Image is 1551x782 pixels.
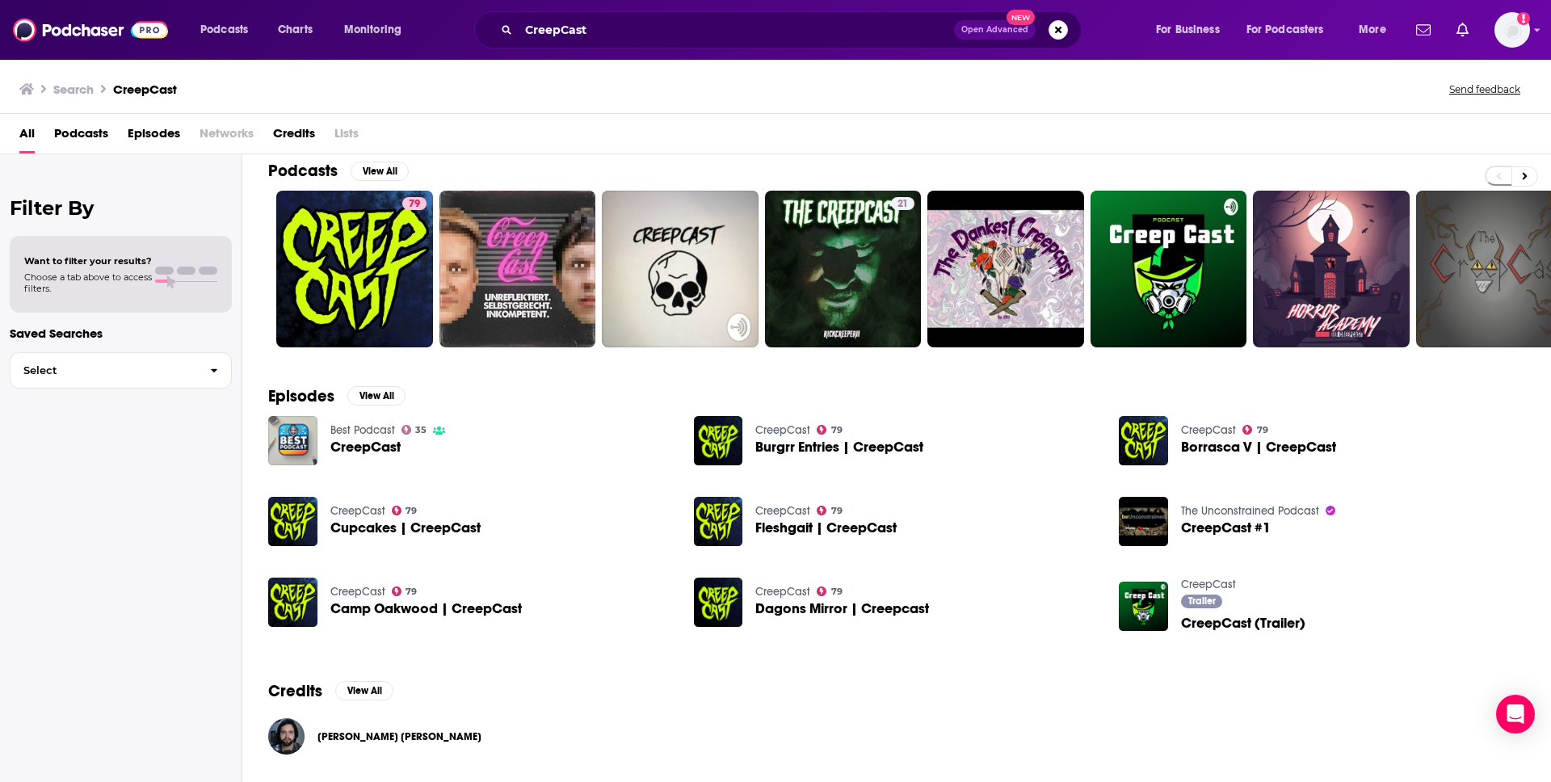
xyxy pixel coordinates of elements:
button: open menu [333,17,422,43]
a: 79 [1242,425,1268,435]
img: Camp Oakwood | CreepCast [268,578,317,627]
button: open menu [1347,17,1406,43]
span: Logged in as mamhal [1494,12,1530,48]
img: Isaiah Mark Nichols [268,718,305,755]
a: Burgrr Entries | CreepCast [694,416,743,465]
a: CreepCast [268,416,317,465]
a: Credits [273,120,315,153]
a: Borrasca V | CreepCast [1181,440,1336,454]
a: 79 [392,506,418,515]
span: CreepCast (Trailer) [1181,616,1305,630]
button: Open AdvancedNew [954,20,1036,40]
span: For Business [1156,19,1220,41]
h2: Episodes [268,386,334,406]
a: CreepCast [330,585,385,599]
a: PodcastsView All [268,161,409,181]
span: For Podcasters [1246,19,1324,41]
a: 79 [817,506,843,515]
a: Isaiah Mark Nichols [317,730,481,743]
p: Saved Searches [10,326,232,341]
span: 79 [831,427,843,434]
a: CreepCast [755,585,810,599]
span: 35 [415,427,427,434]
a: 79 [817,586,843,596]
button: View All [335,681,393,700]
div: Open Intercom Messenger [1496,695,1535,734]
a: Dagons Mirror | Creepcast [694,578,743,627]
button: Isaiah Mark NicholsIsaiah Mark Nichols [268,711,1525,763]
span: 79 [409,196,420,212]
a: Episodes [128,120,180,153]
img: Fleshgait | CreepCast [694,497,743,546]
button: View All [351,162,409,181]
a: Show notifications dropdown [1410,16,1437,44]
a: Charts [267,17,322,43]
button: open menu [189,17,269,43]
a: CreditsView All [268,681,393,701]
a: Podcasts [54,120,108,153]
h3: Search [53,82,94,97]
a: CreepCast [330,504,385,518]
span: Choose a tab above to access filters. [24,271,152,294]
span: 79 [831,507,843,515]
a: CreepCast #1 [1119,497,1168,546]
a: 21 [891,197,914,210]
a: Cupcakes | CreepCast [330,521,481,535]
a: Podchaser - Follow, Share and Rate Podcasts [13,15,168,45]
a: 35 [401,425,427,435]
h2: Credits [268,681,322,701]
a: Camp Oakwood | CreepCast [330,602,522,616]
span: More [1359,19,1386,41]
span: Open Advanced [961,26,1028,34]
button: open menu [1236,17,1347,43]
a: CreepCast #1 [1181,521,1271,535]
a: Burgrr Entries | CreepCast [755,440,923,454]
a: The Unconstrained Podcast [1181,504,1319,518]
span: New [1007,10,1036,25]
a: Dagons Mirror | Creepcast [755,602,929,616]
a: All [19,120,35,153]
img: User Profile [1494,12,1530,48]
span: 79 [831,588,843,595]
a: CreepCast [755,504,810,518]
h2: Podcasts [268,161,338,181]
span: [PERSON_NAME] [PERSON_NAME] [317,730,481,743]
a: CreepCast [1181,423,1236,437]
img: Cupcakes | CreepCast [268,497,317,546]
a: 79 [392,586,418,596]
input: Search podcasts, credits, & more... [519,17,954,43]
button: Select [10,352,232,389]
span: Trailer [1188,596,1216,606]
a: 79 [817,425,843,435]
h3: CreepCast [113,82,177,97]
a: Fleshgait | CreepCast [755,521,897,535]
a: CreepCast (Trailer) [1119,582,1168,631]
span: 79 [406,507,417,515]
span: Podcasts [200,19,248,41]
span: Monitoring [344,19,401,41]
svg: Add a profile image [1517,12,1530,25]
a: CreepCast [330,440,401,454]
a: 79 [402,197,427,210]
span: Networks [200,120,254,153]
a: 21 [765,191,922,347]
a: Show notifications dropdown [1450,16,1475,44]
button: Show profile menu [1494,12,1530,48]
a: 79 [276,191,433,347]
button: View All [347,386,406,406]
div: Search podcasts, credits, & more... [490,11,1097,48]
img: Borrasca V | CreepCast [1119,416,1168,465]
